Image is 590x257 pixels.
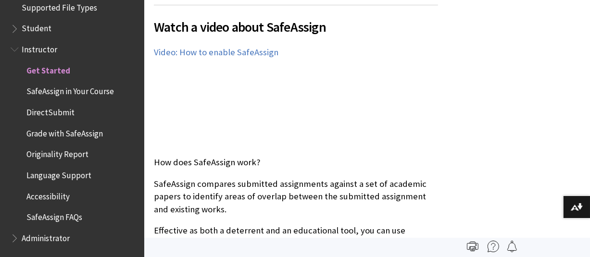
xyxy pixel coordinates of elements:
span: Grade with SafeAssign [26,125,103,138]
span: Get Started [26,62,70,75]
img: Follow this page [506,241,518,252]
span: SafeAssign in Your Course [26,84,114,97]
img: More help [488,241,499,252]
span: Originality Report [26,147,88,159]
span: Instructor [22,41,57,54]
span: Student [22,21,51,34]
span: Administrator [22,230,70,243]
img: Print [467,241,478,252]
span: SafeAssign FAQs [26,209,82,222]
span: DirectSubmit [26,104,75,117]
p: How does SafeAssign work? [154,156,438,169]
p: SafeAssign compares submitted assignments against a set of academic papers to identify areas of o... [154,178,438,216]
span: Watch a video about SafeAssign [154,17,438,37]
a: Video: How to enable SafeAssign [154,47,278,58]
span: Language Support [26,167,91,180]
span: Accessibility [26,188,70,201]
